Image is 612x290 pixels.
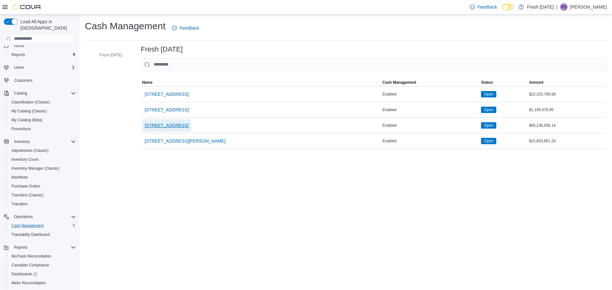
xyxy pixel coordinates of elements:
div: Enabled [381,90,480,98]
div: $1,195,676.95 [528,106,607,114]
span: Metrc Reconciliation [9,279,76,287]
button: Catalog [11,89,30,97]
a: Dashboards [9,270,40,278]
span: Open [481,122,496,129]
img: Cova [13,4,41,10]
a: Transfers (Classic) [9,191,46,199]
button: Canadian Compliance [6,261,78,270]
span: Customers [11,76,76,84]
h1: Cash Management [85,20,165,32]
button: Cash Management [6,221,78,230]
p: [PERSON_NAME] [570,3,607,11]
span: Open [484,107,493,113]
span: Cash Management [9,222,76,230]
span: Inventory Count [11,157,39,162]
p: | [556,3,557,11]
a: Feedback [169,22,201,34]
span: Transfers (Classic) [9,191,76,199]
span: Metrc Reconciliation [11,280,46,286]
button: Amount [528,79,607,86]
span: Cash Management [11,223,44,228]
div: Paige Sampson [560,3,568,11]
span: Transfers [11,202,27,207]
span: Manifests [9,173,76,181]
div: $22,220,785.68 [528,90,607,98]
span: Transfers [9,200,76,208]
button: Transfers (Classic) [6,191,78,200]
button: My Catalog (Beta) [6,116,78,124]
span: [STREET_ADDRESS] [145,107,189,113]
button: Promotions [6,124,78,133]
a: Canadian Compliance [9,261,52,269]
a: Classification (Classic) [9,98,53,106]
span: Dashboards [9,270,76,278]
button: Users [11,64,26,71]
span: Operations [11,213,76,221]
button: Reports [11,244,30,251]
span: Promotions [11,126,31,131]
span: Load All Apps in [GEOGRAPHIC_DATA] [18,18,76,31]
span: Transfers (Classic) [11,193,43,198]
span: Home [11,42,76,50]
span: Catalog [11,89,76,97]
button: Catalog [1,89,78,98]
span: [STREET_ADDRESS][PERSON_NAME] [145,138,226,144]
span: Home [14,43,24,48]
span: Reports [14,245,27,250]
button: Cash Management [381,79,480,86]
span: Promotions [9,125,76,133]
span: Open [481,107,496,113]
span: Classification (Classic) [9,98,76,106]
span: My Catalog (Beta) [11,117,42,123]
a: BioTrack Reconciliation [9,252,54,260]
span: Dashboards [11,272,37,277]
span: Open [481,91,496,97]
a: Traceabilty Dashboard [9,231,52,238]
button: Operations [1,212,78,221]
span: Open [484,91,493,97]
button: Operations [11,213,35,221]
button: Reports [6,50,78,59]
span: Classification (Classic) [11,100,50,105]
button: Users [1,63,78,72]
span: PS [561,3,566,11]
div: Enabled [381,106,480,114]
button: [STREET_ADDRESS][PERSON_NAME] [142,135,228,147]
span: Open [484,123,493,128]
a: Transfers [9,200,30,208]
span: Users [14,65,24,70]
span: BioTrack Reconciliation [11,254,51,259]
button: Classification (Classic) [6,98,78,107]
span: Adjustments (Classic) [9,147,76,154]
a: Dashboards [6,270,78,279]
a: Manifests [9,173,30,181]
span: Status [481,80,493,85]
span: Name [142,80,153,85]
button: BioTrack Reconciliation [6,252,78,261]
a: Inventory Count [9,156,41,163]
span: Traceabilty Dashboard [11,232,50,237]
span: Traceabilty Dashboard [9,231,76,238]
button: My Catalog (Classic) [6,107,78,116]
span: Canadian Compliance [11,263,49,268]
a: Customers [11,77,35,84]
span: My Catalog (Classic) [9,107,76,115]
h3: Fresh [DATE] [141,46,183,53]
span: Catalog [14,91,27,96]
a: Inventory Manager (Classic) [9,165,62,172]
button: Traceabilty Dashboard [6,230,78,239]
span: My Catalog (Classic) [11,109,47,114]
a: Reports [9,51,27,59]
a: My Catalog (Beta) [9,116,45,124]
button: [STREET_ADDRESS] [142,119,191,132]
button: Inventory [1,137,78,146]
a: My Catalog (Classic) [9,107,49,115]
span: Amount [529,80,543,85]
span: BioTrack Reconciliation [9,252,76,260]
button: Inventory Count [6,155,78,164]
span: Adjustments (Classic) [11,148,48,153]
span: Purchase Orders [9,182,76,190]
a: Cash Management [9,222,46,230]
button: Name [141,79,381,86]
button: Inventory Manager (Classic) [6,164,78,173]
